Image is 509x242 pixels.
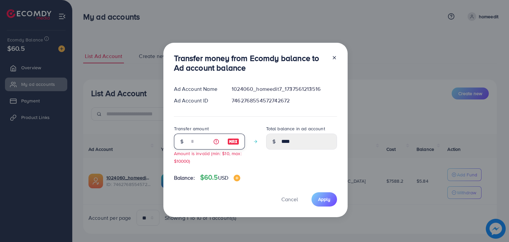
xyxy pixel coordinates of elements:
h3: Transfer money from Ecomdy balance to Ad account balance [174,53,326,73]
div: Ad Account Name [169,85,227,93]
button: Cancel [273,192,306,207]
label: Total balance in ad account [266,125,325,132]
small: Amount is invalid (min: $10, max: $10000) [174,150,242,164]
span: Apply [318,196,330,203]
span: USD [218,174,228,181]
div: 7462768554572742672 [226,97,342,104]
span: Balance: [174,174,195,182]
button: Apply [311,192,337,207]
img: image [227,138,239,146]
div: Ad Account ID [169,97,227,104]
img: image [234,175,240,181]
h4: $60.5 [200,173,240,182]
div: 1024060_homeedit7_1737561213516 [226,85,342,93]
span: Cancel [281,196,298,203]
label: Transfer amount [174,125,209,132]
